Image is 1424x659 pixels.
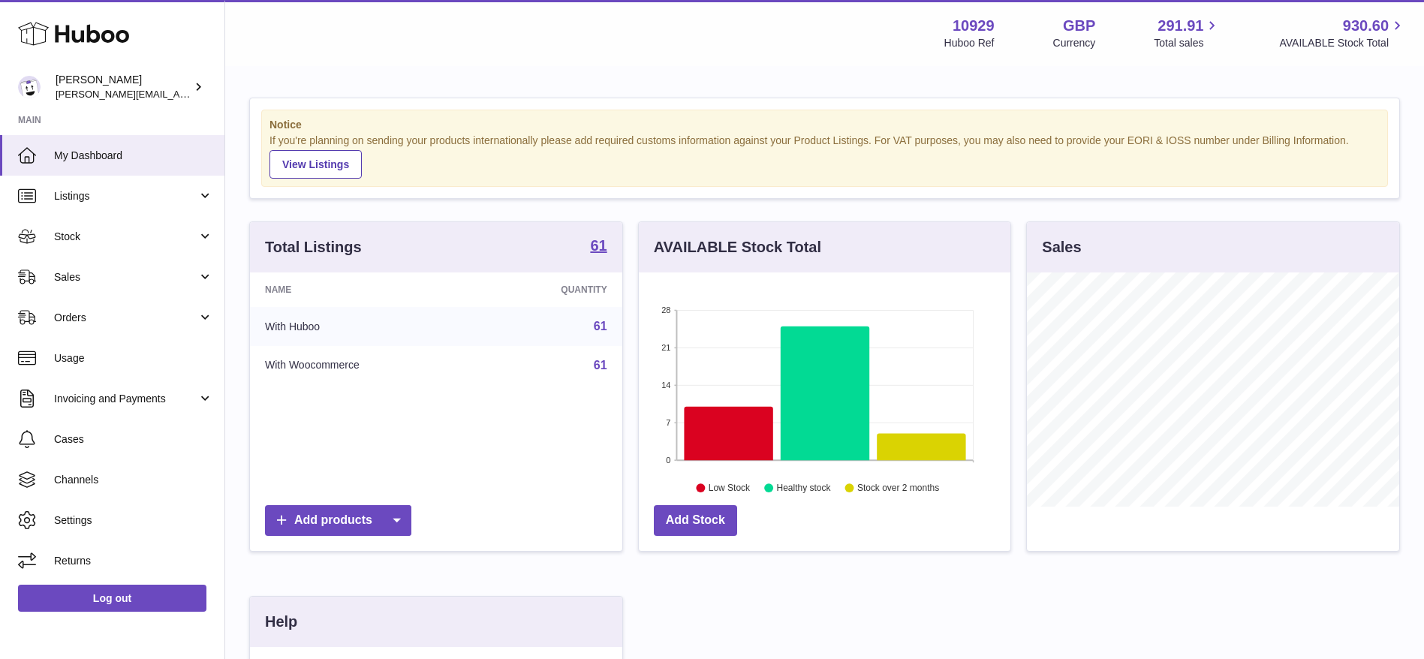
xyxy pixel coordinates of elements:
span: Invoicing and Payments [54,392,197,406]
text: 14 [661,381,670,390]
span: [PERSON_NAME][EMAIL_ADDRESS][DOMAIN_NAME] [56,88,301,100]
a: 61 [594,320,607,333]
text: 28 [661,305,670,314]
th: Quantity [481,272,622,307]
span: Returns [54,554,213,568]
img: thomas@otesports.co.uk [18,76,41,98]
div: Huboo Ref [944,36,995,50]
div: Currency [1053,36,1096,50]
div: [PERSON_NAME] [56,73,191,101]
text: Stock over 2 months [857,483,939,493]
span: Stock [54,230,197,244]
td: With Huboo [250,307,481,346]
a: 291.91 Total sales [1154,16,1221,50]
a: Add Stock [654,505,737,536]
a: Add products [265,505,411,536]
span: My Dashboard [54,149,213,163]
a: 930.60 AVAILABLE Stock Total [1279,16,1406,50]
span: AVAILABLE Stock Total [1279,36,1406,50]
text: Low Stock [709,483,751,493]
h3: Total Listings [265,237,362,257]
div: If you're planning on sending your products internationally please add required customs informati... [269,134,1380,179]
th: Name [250,272,481,307]
span: Settings [54,513,213,528]
span: 291.91 [1158,16,1203,36]
a: 61 [590,238,607,256]
h3: AVAILABLE Stock Total [654,237,821,257]
text: 0 [666,456,670,465]
span: Total sales [1154,36,1221,50]
strong: Notice [269,118,1380,132]
span: Sales [54,270,197,284]
strong: GBP [1063,16,1095,36]
span: Usage [54,351,213,366]
text: 7 [666,418,670,427]
a: 61 [594,359,607,372]
strong: 10929 [953,16,995,36]
span: Cases [54,432,213,447]
a: View Listings [269,150,362,179]
td: With Woocommerce [250,346,481,385]
text: Healthy stock [776,483,831,493]
text: 21 [661,343,670,352]
span: 930.60 [1343,16,1389,36]
span: Listings [54,189,197,203]
strong: 61 [590,238,607,253]
span: Orders [54,311,197,325]
h3: Help [265,612,297,632]
span: Channels [54,473,213,487]
h3: Sales [1042,237,1081,257]
a: Log out [18,585,206,612]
